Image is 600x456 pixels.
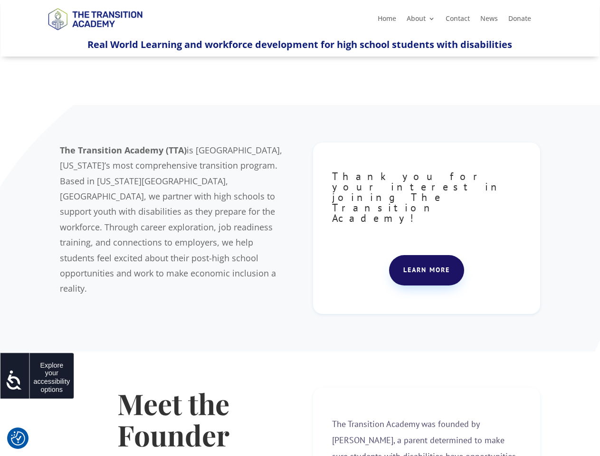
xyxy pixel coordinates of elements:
[11,431,25,446] button: Cookie Settings
[44,2,146,36] img: TTA Brand_TTA Primary Logo_Horizontal_Light BG
[44,28,146,38] a: Logo-Noticias
[407,15,435,26] a: About
[87,38,512,51] span: Real World Learning and workforce development for high school students with disabilities
[446,15,470,26] a: Contact
[480,15,498,26] a: News
[508,15,531,26] a: Donate
[378,15,396,26] a: Home
[389,255,464,285] a: Learn more
[117,384,229,454] strong: Meet the Founder
[11,431,25,446] img: Revisit consent button
[332,170,504,225] span: Thank you for your interest in joining The Transition Academy!
[60,144,187,156] b: The Transition Academy (TTA)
